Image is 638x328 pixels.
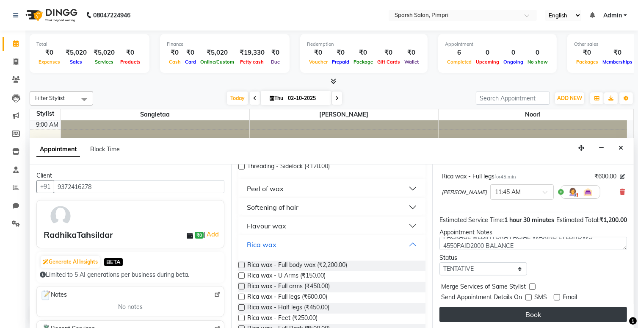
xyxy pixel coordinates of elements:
span: [PERSON_NAME] [250,109,438,120]
span: Sales [68,59,85,65]
span: Wallet [402,59,421,65]
span: 45 min [500,174,516,180]
span: Services [93,59,116,65]
button: Generate AI Insights [41,256,100,268]
div: ₹0 [118,48,143,58]
span: Products [118,59,143,65]
b: 08047224946 [93,3,130,27]
div: ₹5,020 [90,48,118,58]
img: Hairdresser.png [568,187,578,197]
span: Thu [268,95,285,101]
div: ₹0 [36,48,62,58]
img: logo [22,3,80,27]
span: Filter Stylist [35,95,65,101]
span: 1 hour 30 minutes [504,216,554,224]
button: Close [615,142,627,155]
span: No show [525,59,550,65]
span: Due [269,59,282,65]
div: ₹0 [402,48,421,58]
div: Stylist [30,109,61,118]
span: ₹600.00 [594,172,616,181]
div: Limited to 5 AI generations per business during beta. [40,270,221,279]
img: Interior.png [583,187,593,197]
div: Appointment Notes [439,228,627,237]
span: Ongoing [501,59,525,65]
div: Redemption [307,41,421,48]
div: 6 [445,48,474,58]
button: Book [439,307,627,322]
span: [PERSON_NAME] [442,188,487,197]
span: Send Appointment Details On [441,293,522,303]
input: Search Appointment [476,92,550,105]
span: Appointment [36,142,80,157]
span: Email [563,293,577,303]
span: Merge Services of Same Stylist [441,282,526,293]
div: Client [36,171,224,180]
span: Block Time [90,145,120,153]
input: 2025-10-02 [285,92,328,105]
div: 0 [501,48,525,58]
div: ₹0 [183,48,198,58]
input: Search by Name/Mobile/Email/Code [54,180,224,193]
button: Softening of hair [242,200,423,215]
div: ₹19,330 [236,48,268,58]
span: Cash [167,59,183,65]
div: Rica wax - Full legs [442,172,516,181]
div: Peel of wax [247,183,284,194]
span: Sangietaa [61,109,249,120]
div: 9:00 AM [35,120,61,129]
span: Packages [574,59,600,65]
div: Appointment [445,41,550,48]
div: 0 [474,48,501,58]
span: Completed [445,59,474,65]
button: Peel of wax [242,181,423,196]
div: 0 [525,48,550,58]
div: ₹0 [351,48,375,58]
span: Rica wax - Half legs (₹450.00) [247,303,329,314]
span: Noori [439,109,627,120]
span: Memberships [600,59,635,65]
span: Voucher [307,59,330,65]
small: for [494,174,516,180]
span: Today [227,92,248,105]
span: ADD NEW [557,95,582,101]
button: +91 [36,180,54,193]
span: Rica wax - Feet (₹250.00) [247,314,318,324]
span: ₹1,200.00 [599,216,627,224]
div: Softening of hair [247,202,298,212]
i: Edit price [620,174,625,179]
span: Rica wax - Full body wax (₹2,200.00) [247,261,347,271]
span: Expenses [36,59,62,65]
div: Total [36,41,143,48]
span: Online/Custom [198,59,236,65]
div: Rica wax [247,239,276,250]
span: Package [351,59,375,65]
a: Add [205,229,220,239]
span: Threading - Sidelock (₹120.00) [247,162,330,172]
div: ₹0 [574,48,600,58]
div: ₹5,020 [198,48,236,58]
span: Gift Cards [375,59,402,65]
span: Estimated Service Time: [439,216,504,224]
img: avatar [48,204,73,228]
span: ₹0 [195,232,204,239]
span: Card [183,59,198,65]
div: ₹0 [167,48,183,58]
span: Notes [40,290,67,301]
button: Rica wax [242,237,423,252]
div: Finance [167,41,283,48]
div: Status [439,253,527,262]
span: SMS [534,293,547,303]
span: No notes [118,303,143,311]
span: | [204,229,220,239]
div: ₹5,020 [62,48,90,58]
div: RadhikaTahsildar [44,228,113,241]
span: Estimated Total: [556,216,599,224]
span: Upcoming [474,59,501,65]
span: Petty cash [238,59,266,65]
span: Prepaid [330,59,351,65]
div: ₹0 [600,48,635,58]
span: Rica wax - Full legs (₹600.00) [247,292,327,303]
div: ₹0 [375,48,402,58]
span: BETA [104,258,123,266]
